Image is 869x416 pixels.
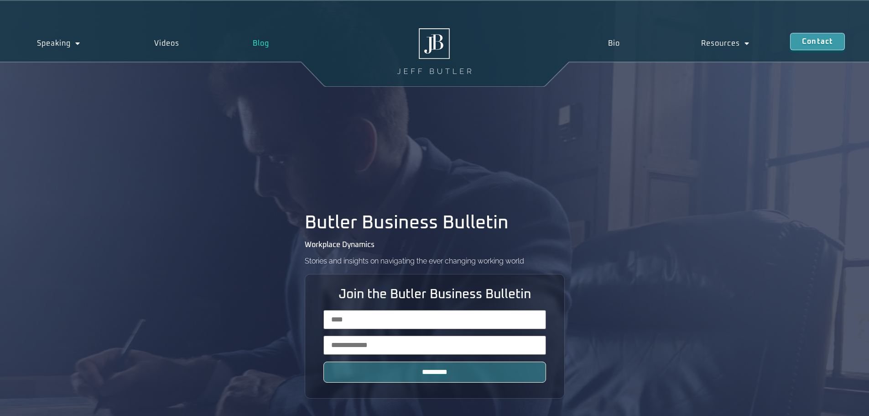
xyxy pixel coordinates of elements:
a: Videos [117,33,216,54]
a: Blog [216,33,307,54]
p: Workplace Dynamics [305,241,375,248]
a: Contact [790,33,845,50]
p: Stories and insights on navigating the ever changing working world [305,258,524,265]
span: Contact [802,38,833,45]
nav: Menu [567,33,790,54]
h1: Butler Business Bulletin [305,214,509,232]
a: Resources [661,33,790,54]
a: Bio [567,33,660,54]
p: Join the Butler Business Bulletin [323,288,546,301]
